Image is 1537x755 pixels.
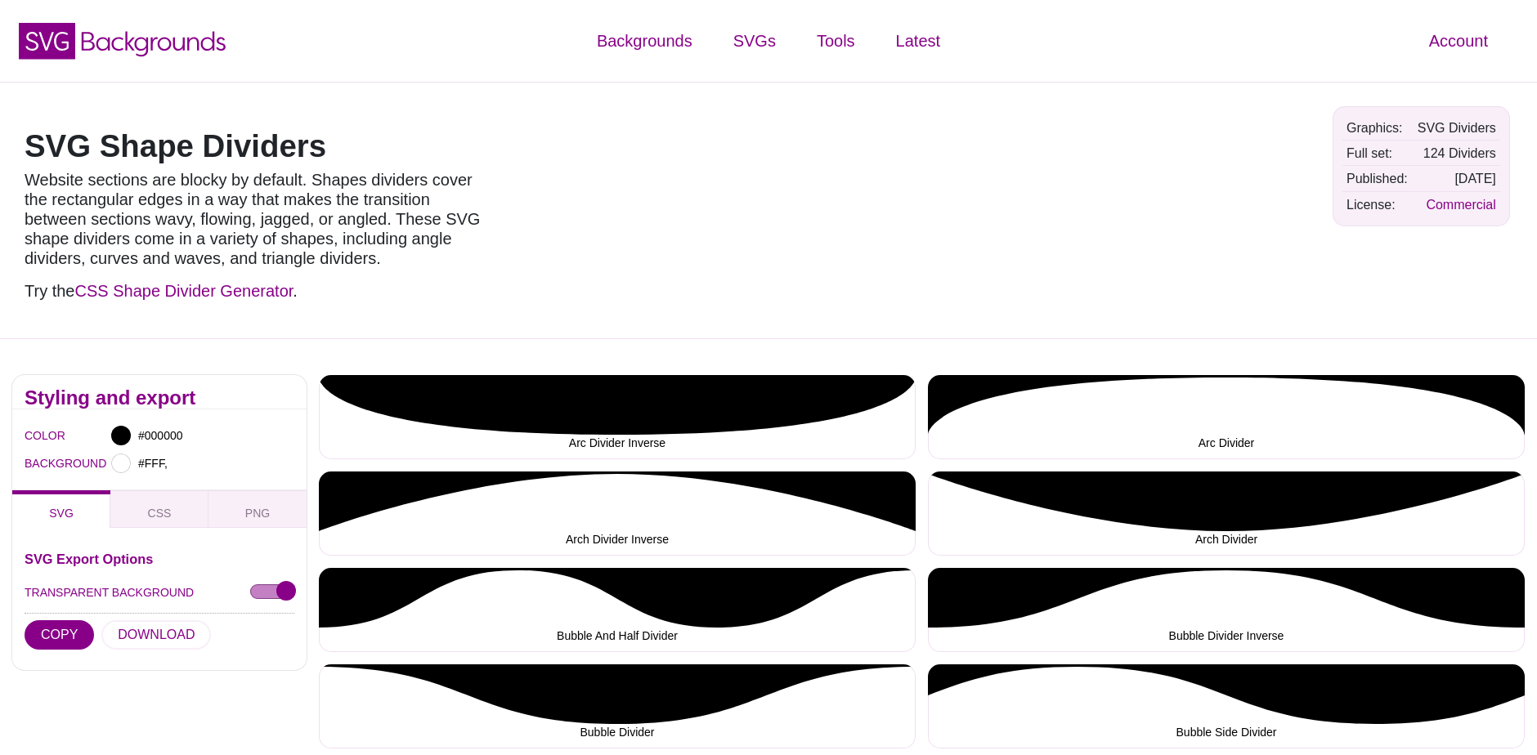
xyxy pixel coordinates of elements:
a: Account [1409,16,1508,65]
td: Published: [1342,167,1412,190]
a: Backgrounds [576,16,713,65]
span: PNG [245,507,270,520]
span: CSS [148,507,172,520]
td: 124 Dividers [1414,141,1500,165]
button: Bubble Divider Inverse [928,568,1525,652]
button: COPY [25,620,94,650]
td: License: [1342,193,1412,217]
p: Website sections are blocky by default. Shapes dividers cover the rectangular edges in a way that... [25,170,491,268]
p: Try the . [25,281,491,301]
a: CSS Shape Divider Generator [75,282,294,300]
a: Latest [876,16,961,65]
td: SVG Dividers [1414,116,1500,140]
button: DOWNLOAD [101,620,211,650]
label: COLOR [25,425,45,446]
label: TRANSPARENT BACKGROUND [25,582,194,603]
h1: SVG Shape Dividers [25,131,491,162]
button: Arch Divider Inverse [319,471,916,556]
td: [DATE] [1414,167,1500,190]
button: Arc Divider [928,375,1525,459]
button: Arch Divider [928,471,1525,556]
button: Bubble Side Divider [928,664,1525,748]
h3: SVG Export Options [25,552,294,565]
a: SVGs [713,16,796,65]
button: CSS [110,490,208,528]
a: Commercial [1426,198,1495,212]
button: PNG [208,490,307,528]
button: Bubble And Half Divider [319,568,916,652]
h2: Styling and export [25,391,294,404]
td: Graphics: [1342,116,1412,140]
td: Full set: [1342,141,1412,165]
button: Arc Divider Inverse [319,375,916,459]
label: BACKGROUND [25,453,45,474]
a: Tools [796,16,876,65]
button: Bubble Divider [319,664,916,748]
